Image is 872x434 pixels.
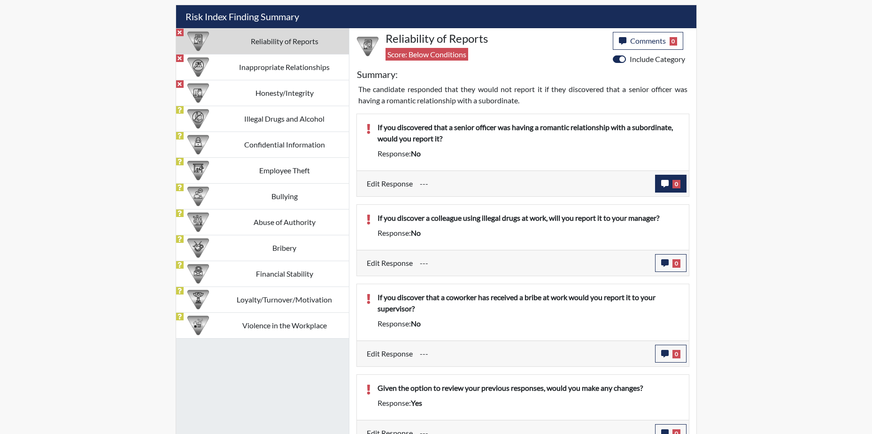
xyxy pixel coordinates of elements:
img: CATEGORY%20ICON-20.4a32fe39.png [357,36,378,57]
button: 0 [655,254,687,272]
img: CATEGORY%20ICON-26.eccbb84f.png [187,315,209,336]
span: no [411,228,421,237]
td: Honesty/Integrity [220,80,349,106]
td: Bullying [220,183,349,209]
label: Edit Response [367,175,413,193]
td: Illegal Drugs and Alcohol [220,106,349,132]
span: 0 [670,37,678,46]
img: CATEGORY%20ICON-04.6d01e8fa.png [187,186,209,207]
button: 0 [655,175,687,193]
span: no [411,149,421,158]
img: CATEGORY%20ICON-11.a5f294f4.png [187,82,209,104]
p: Given the option to review your previous responses, would you make any changes? [378,382,679,394]
span: 0 [672,259,680,268]
img: CATEGORY%20ICON-12.0f6f1024.png [187,108,209,130]
img: CATEGORY%20ICON-07.58b65e52.png [187,160,209,181]
img: CATEGORY%20ICON-08.97d95025.png [187,263,209,285]
label: Edit Response [367,254,413,272]
div: Response: [370,148,687,159]
img: CATEGORY%20ICON-03.c5611939.png [187,237,209,259]
label: Include Category [630,54,685,65]
p: If you discover a colleague using illegal drugs at work, will you report it to your manager? [378,212,679,224]
div: Response: [370,397,687,409]
label: Edit Response [367,345,413,363]
div: Response: [370,318,687,329]
h4: Reliability of Reports [386,32,606,46]
img: CATEGORY%20ICON-20.4a32fe39.png [187,31,209,52]
span: Comments [630,36,666,45]
span: yes [411,398,422,407]
button: Comments0 [613,32,684,50]
td: Employee Theft [220,157,349,183]
h5: Risk Index Finding Summary [176,5,696,28]
img: CATEGORY%20ICON-17.40ef8247.png [187,289,209,310]
span: no [411,319,421,328]
img: CATEGORY%20ICON-05.742ef3c8.png [187,134,209,155]
td: Inappropriate Relationships [220,54,349,80]
span: 0 [672,180,680,188]
p: If you discover that a coworker has received a bribe at work would you report it to your supervisor? [378,292,679,314]
td: Confidential Information [220,132,349,157]
td: Financial Stability [220,261,349,287]
img: CATEGORY%20ICON-14.139f8ef7.png [187,56,209,78]
td: Bribery [220,235,349,261]
span: Score: Below Conditions [386,48,468,61]
div: Response: [370,227,687,239]
td: Loyalty/Turnover/Motivation [220,287,349,312]
td: Reliability of Reports [220,28,349,54]
div: Update the test taker's response, the change might impact the score [413,254,655,272]
h5: Summary: [357,69,398,80]
p: If you discovered that a senior officer was having a romantic relationship with a subordinate, wo... [378,122,679,144]
p: The candidate responded that they would not report it if they discovered that a senior officer wa... [358,84,687,106]
button: 0 [655,345,687,363]
div: Update the test taker's response, the change might impact the score [413,175,655,193]
td: Abuse of Authority [220,209,349,235]
span: 0 [672,350,680,358]
td: Violence in the Workplace [220,312,349,338]
div: Update the test taker's response, the change might impact the score [413,345,655,363]
img: CATEGORY%20ICON-01.94e51fac.png [187,211,209,233]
